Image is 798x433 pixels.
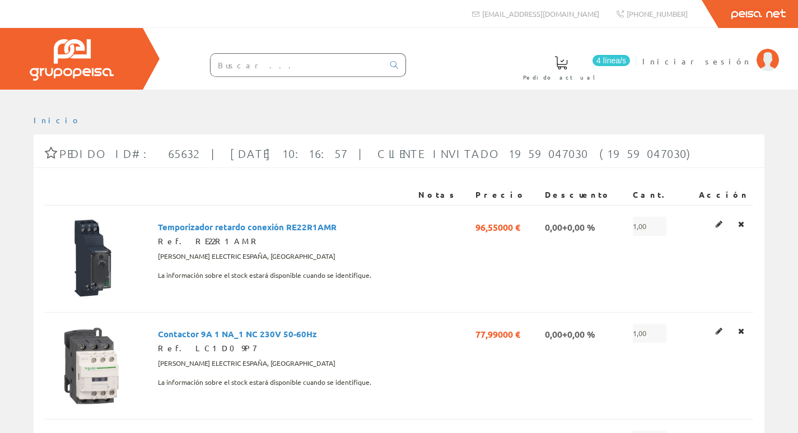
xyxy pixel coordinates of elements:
span: Iniciar sesión [642,55,751,67]
input: Buscar ... [211,54,384,76]
span: Temporizador retardo conexión RE22R1AMR [158,217,337,236]
span: 0,00+0,00 % [545,324,595,343]
img: Grupo Peisa [30,39,114,81]
th: Acción [684,185,753,205]
div: Ref. RE22R1AMR [158,236,409,247]
a: Iniciar sesión [642,46,779,57]
span: Pedido actual [523,72,599,83]
span: 96,55000 € [475,217,520,236]
th: Precio [471,185,540,205]
span: Pedido ID#: 65632 | [DATE] 10:16:57 | Cliente Invitado 1959047030 (1959047030) [59,147,695,160]
th: Descuento [540,185,628,205]
span: 77,99000 € [475,324,520,343]
span: 1,00 [633,324,666,343]
span: 0,00+0,00 % [545,217,595,236]
span: [PERSON_NAME] ELECTRIC ESPAÑA, [GEOGRAPHIC_DATA] [158,354,335,373]
span: La información sobre el stock estará disponible cuando se identifique. [158,266,371,285]
div: Ref. LC1D09P7 [158,343,409,354]
th: Cant. [628,185,684,205]
span: 4 línea/s [592,55,630,66]
span: [PERSON_NAME] ELECTRIC ESPAÑA, [GEOGRAPHIC_DATA] [158,247,335,266]
a: 4 línea/s Pedido actual [512,46,633,87]
a: Editar [712,217,726,231]
span: [PHONE_NUMBER] [627,9,688,18]
img: Foto artículo Temporizador retardo conexión RE22R1AMR (150x150) [49,217,133,301]
a: Eliminar [735,217,748,231]
span: La información sobre el stock estará disponible cuando se identifique. [158,373,371,392]
a: Inicio [34,115,81,125]
a: Editar [712,324,726,338]
img: Foto artículo Contactor 9A 1 NA_1 NC 230V 50-60Hz (150x150) [49,324,133,408]
a: Eliminar [735,324,748,338]
span: Contactor 9A 1 NA_1 NC 230V 50-60Hz [158,324,317,343]
span: 1,00 [633,217,666,236]
th: Notas [414,185,471,205]
span: [EMAIL_ADDRESS][DOMAIN_NAME] [482,9,599,18]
